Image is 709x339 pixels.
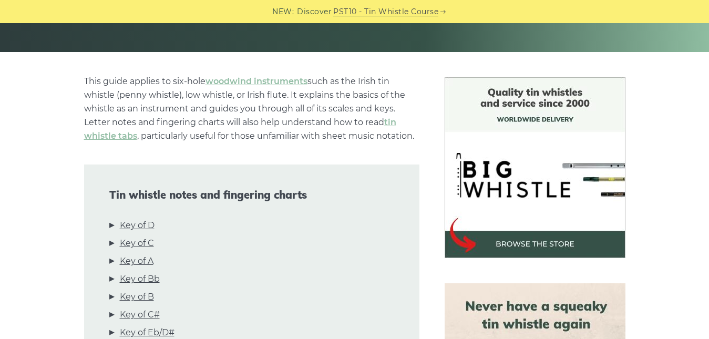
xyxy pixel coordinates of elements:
a: Key of C# [120,308,160,322]
a: woodwind instruments [205,76,307,86]
span: Discover [297,6,332,18]
a: Key of A [120,254,153,268]
a: Key of C [120,237,154,250]
a: Key of D [120,219,155,232]
a: PST10 - Tin Whistle Course [333,6,438,18]
img: BigWhistle Tin Whistle Store [445,77,625,258]
p: This guide applies to six-hole such as the Irish tin whistle (penny whistle), low whistle, or Iri... [84,75,419,143]
a: Key of Bb [120,272,160,286]
span: Tin whistle notes and fingering charts [109,189,394,201]
span: NEW: [272,6,294,18]
a: Key of B [120,290,154,304]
